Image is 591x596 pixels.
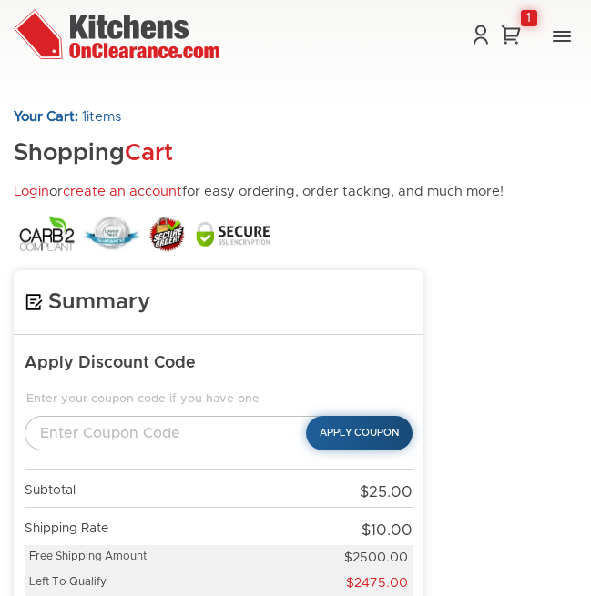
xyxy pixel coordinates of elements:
a: 1 [498,24,524,45]
img: Lowest Price Guarantee [84,216,139,251]
img: Kitchens On Clearance [14,9,219,59]
td: Shipping Rate [25,507,273,544]
legend: Enter your coupon code if you have one [25,392,413,407]
span: Cart [125,141,173,165]
input: Enter Coupon Code [25,416,333,450]
td: Free Shipping Amount [25,545,273,571]
h1: Shopping [14,140,577,167]
button: Apply Coupon [306,416,413,450]
span: $10.00 [362,523,413,538]
p: or for easy ordering, order tacking, and much more! [14,184,577,201]
span: $2500.00 [344,551,408,564]
span: $2475.00 [346,577,408,590]
p: items [14,109,577,126]
button: Toggle Navigation [546,22,577,51]
span: 1 [82,110,87,124]
div: 1 [521,10,537,26]
img: Secure SSL Encyption [195,220,271,247]
h5: Apply Discount Code [25,353,413,374]
a: Login [14,185,49,198]
strong: Your Cart: [14,110,78,124]
h4: Summary [25,288,413,316]
td: Subtotal [25,469,273,507]
img: Secure Order [148,216,187,252]
img: Carb2 Compliant [18,215,76,252]
a: create an account [63,185,182,198]
span: $25.00 [360,485,413,500]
